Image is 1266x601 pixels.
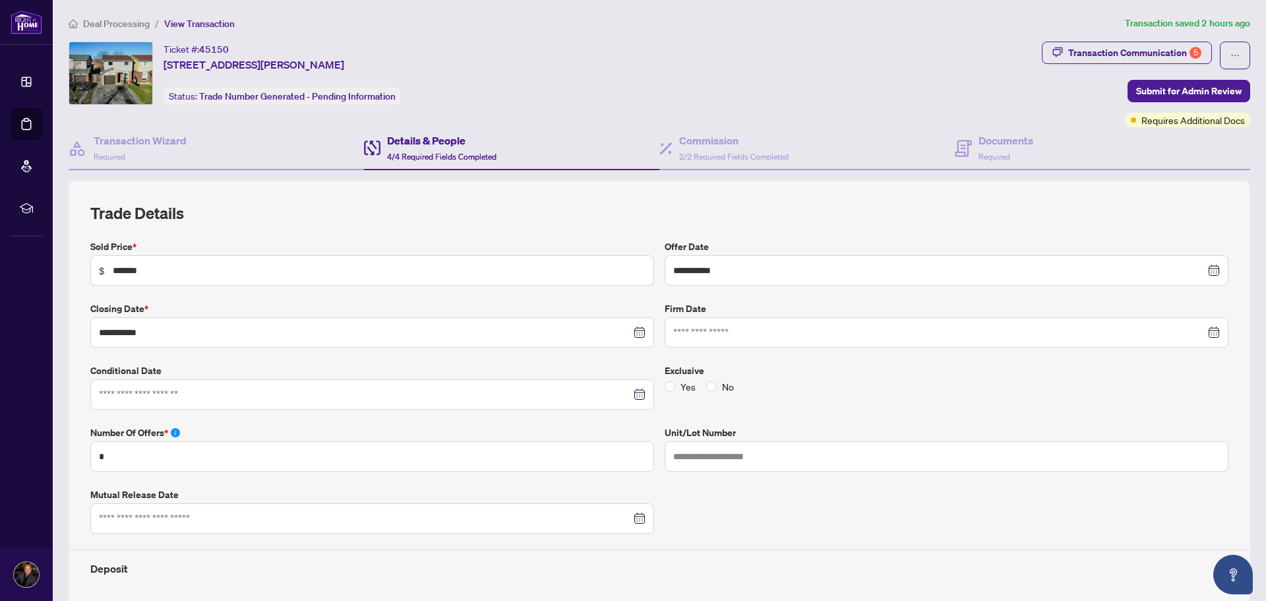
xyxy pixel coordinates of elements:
h2: Trade Details [90,203,1228,224]
button: Open asap [1213,555,1253,594]
img: logo [11,10,42,34]
article: Transaction saved 2 hours ago [1125,16,1250,31]
span: Submit for Admin Review [1136,80,1242,102]
div: Status: [164,87,401,105]
span: info-circle [171,428,180,437]
span: View Transaction [164,18,235,30]
span: ellipsis [1230,51,1240,60]
h4: Commission [679,133,789,148]
div: Ticket #: [164,42,229,57]
span: No [717,379,739,394]
div: Transaction Communication [1068,42,1201,63]
img: Profile Icon [14,562,39,587]
h4: Documents [979,133,1033,148]
span: 4/4 Required Fields Completed [387,152,497,162]
h4: Details & People [387,133,497,148]
span: $ [99,263,105,278]
label: Mutual Release Date [90,488,654,502]
span: Deal Processing [83,18,150,30]
button: Submit for Admin Review [1128,80,1250,102]
label: Sold Price [90,239,654,254]
label: Conditional Date [90,364,654,378]
label: Offer Date [665,239,1228,254]
label: Closing Date [90,301,654,316]
h4: Transaction Wizard [94,133,187,148]
span: 45150 [199,44,229,55]
span: home [69,19,78,28]
button: Transaction Communication5 [1042,42,1212,64]
label: Exclusive [665,364,1228,378]
label: Number of offers [90,426,654,440]
label: Unit/Lot Number [665,426,1228,440]
li: / [155,16,159,31]
span: Required [94,152,125,162]
span: [STREET_ADDRESS][PERSON_NAME] [164,57,344,73]
label: Firm Date [665,301,1228,316]
img: IMG-40744969_1.jpg [69,42,152,104]
span: Trade Number Generated - Pending Information [199,90,396,102]
div: 5 [1190,47,1201,59]
span: Required [979,152,1010,162]
h4: Deposit [90,561,1228,577]
span: Yes [675,379,701,394]
span: 2/2 Required Fields Completed [679,152,789,162]
span: Requires Additional Docs [1141,113,1245,127]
